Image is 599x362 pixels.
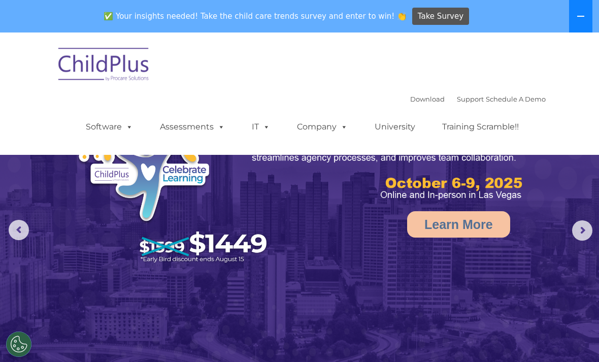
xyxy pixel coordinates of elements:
[100,7,411,26] span: ✅ Your insights needed! Take the child care trends survey and enter to win! 👏
[457,95,484,103] a: Support
[432,117,529,137] a: Training Scramble!!
[242,117,280,137] a: IT
[428,252,599,362] iframe: Chat Widget
[76,117,143,137] a: Software
[6,332,31,357] button: Cookies Settings
[418,8,463,25] span: Take Survey
[53,41,155,91] img: ChildPlus by Procare Solutions
[486,95,546,103] a: Schedule A Demo
[150,117,235,137] a: Assessments
[407,211,510,238] a: Learn More
[287,117,358,137] a: Company
[410,95,445,103] a: Download
[410,95,546,103] font: |
[412,8,470,25] a: Take Survey
[364,117,425,137] a: University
